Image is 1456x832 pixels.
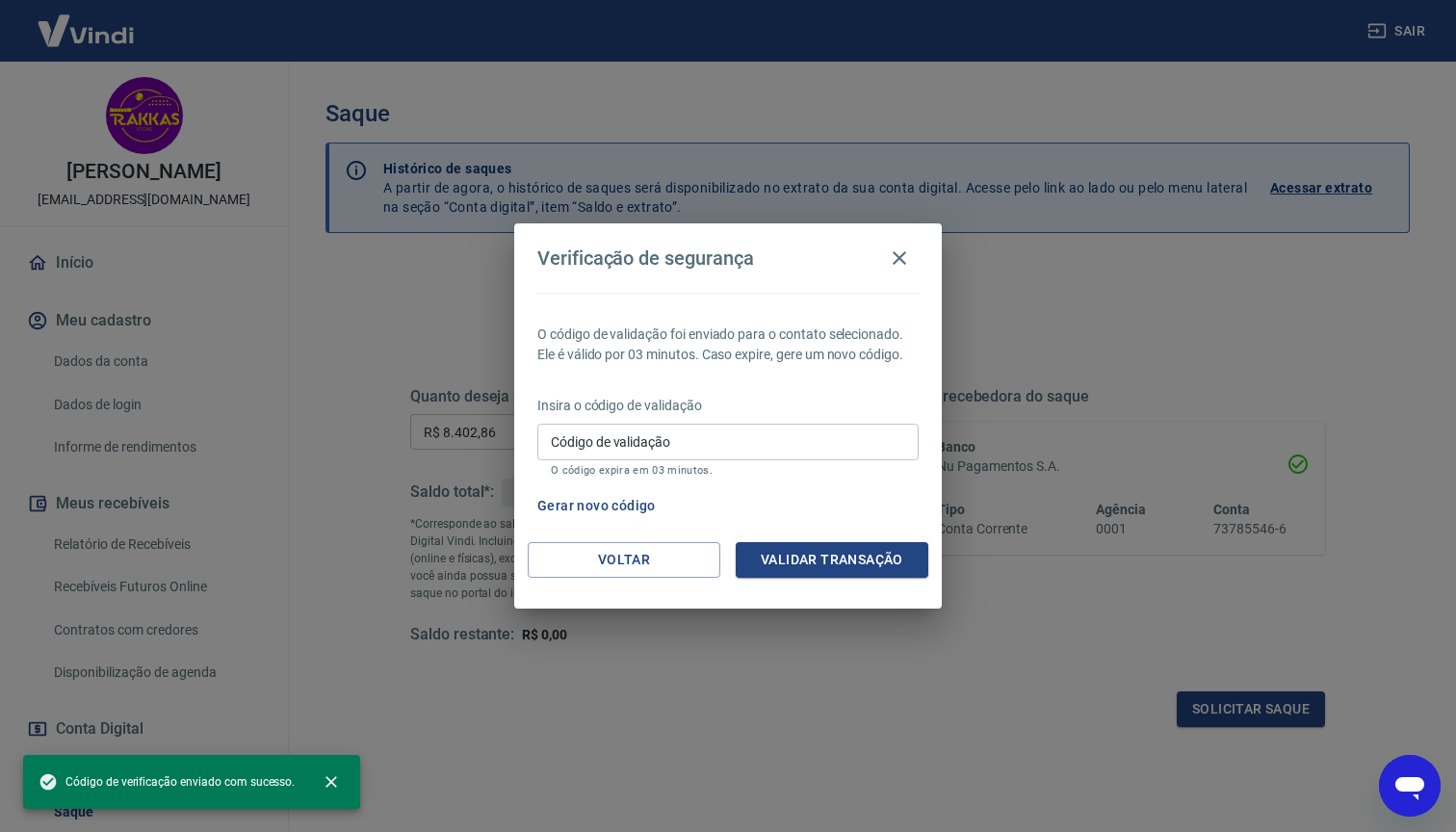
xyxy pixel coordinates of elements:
[528,542,720,578] button: Voltar
[39,772,295,792] span: Código de verificação enviado com sucesso.
[1379,755,1441,817] iframe: Botão para abrir a janela de mensagens
[537,247,754,270] h4: Verificação de segurança
[736,542,928,578] button: Validar transação
[537,396,919,416] p: Insira o código de validação
[530,488,663,524] button: Gerar novo código
[551,464,905,477] p: O código expira em 03 minutos.
[537,325,919,365] p: O código de validação foi enviado para o contato selecionado. Ele é válido por 03 minutos. Caso e...
[310,761,352,803] button: close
